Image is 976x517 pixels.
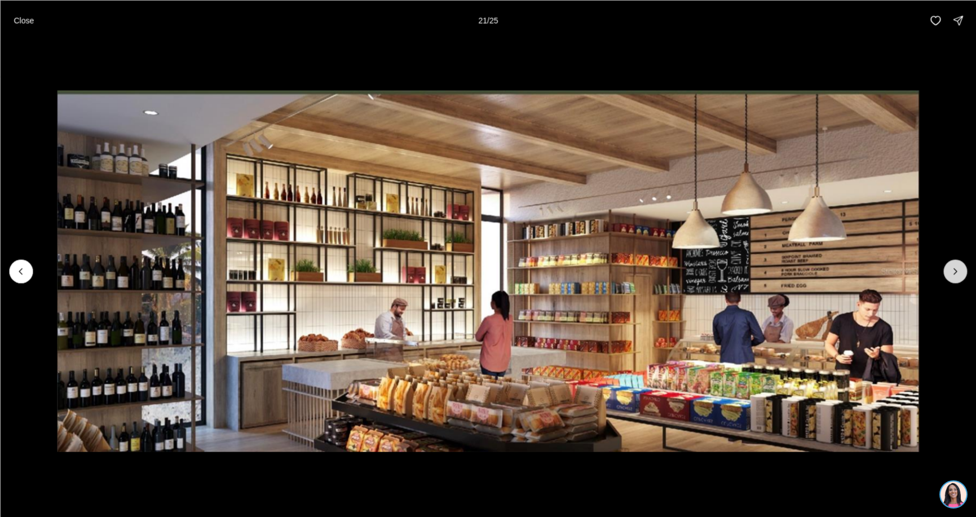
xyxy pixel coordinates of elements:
img: be3d4b55-7850-4bcb-9297-a2f9cd376e78.png [7,7,33,33]
p: 21 / 25 [478,16,498,25]
button: Next slide [943,259,967,283]
button: Close [7,9,41,32]
p: Close [14,16,34,25]
button: Previous slide [9,259,33,283]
